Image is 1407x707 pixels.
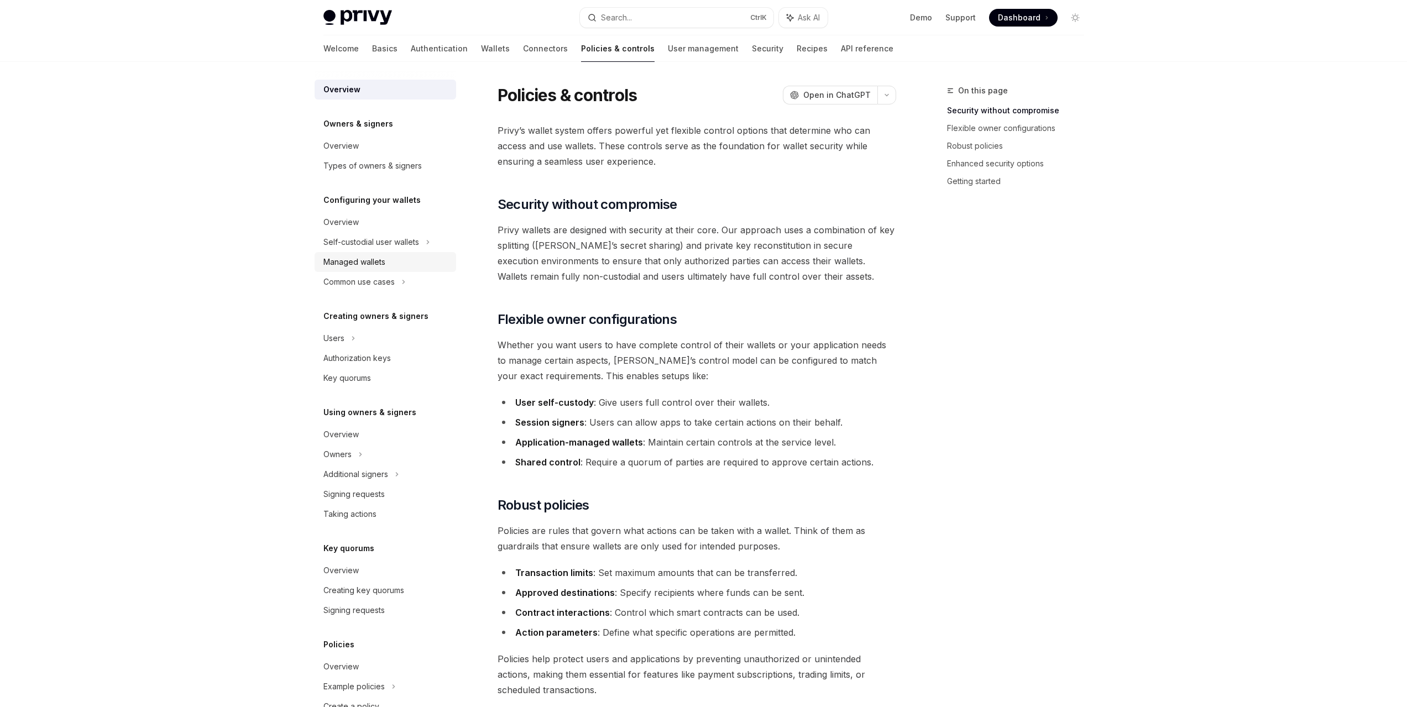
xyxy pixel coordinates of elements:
[498,651,896,698] span: Policies help protect users and applications by preventing unauthorized or unintended actions, ma...
[315,252,456,272] a: Managed wallets
[323,159,422,172] div: Types of owners & signers
[779,8,828,28] button: Ask AI
[323,117,393,130] h5: Owners & signers
[323,507,376,521] div: Taking actions
[323,83,360,96] div: Overview
[515,587,615,598] strong: Approved destinations
[498,496,589,514] span: Robust policies
[945,12,976,23] a: Support
[315,504,456,524] a: Taking actions
[515,457,580,468] strong: Shared control
[323,448,352,461] div: Owners
[323,35,359,62] a: Welcome
[411,35,468,62] a: Authentication
[958,84,1008,97] span: On this page
[601,11,632,24] div: Search...
[323,660,359,673] div: Overview
[947,119,1093,137] a: Flexible owner configurations
[515,627,598,638] strong: Action parameters
[323,235,419,249] div: Self-custodial user wallets
[498,222,896,284] span: Privy wallets are designed with security at their core. Our approach uses a combination of key sp...
[498,311,677,328] span: Flexible owner configurations
[315,156,456,176] a: Types of owners & signers
[498,625,896,640] li: : Define what specific operations are permitted.
[315,136,456,156] a: Overview
[668,35,739,62] a: User management
[323,584,404,597] div: Creating key quorums
[989,9,1058,27] a: Dashboard
[783,86,877,104] button: Open in ChatGPT
[498,337,896,384] span: Whether you want users to have complete control of their wallets or your application needs to man...
[323,139,359,153] div: Overview
[910,12,932,23] a: Demo
[947,172,1093,190] a: Getting started
[515,397,594,408] strong: User self-custody
[323,332,344,345] div: Users
[498,585,896,600] li: : Specify recipients where funds can be sent.
[372,35,397,62] a: Basics
[498,415,896,430] li: : Users can allow apps to take certain actions on their behalf.
[323,604,385,617] div: Signing requests
[323,10,392,25] img: light logo
[315,657,456,677] a: Overview
[498,605,896,620] li: : Control which smart contracts can be used.
[998,12,1040,23] span: Dashboard
[323,564,359,577] div: Overview
[323,428,359,441] div: Overview
[481,35,510,62] a: Wallets
[515,567,593,578] strong: Transaction limits
[323,371,371,385] div: Key quorums
[323,352,391,365] div: Authorization keys
[323,275,395,289] div: Common use cases
[797,35,828,62] a: Recipes
[323,542,374,555] h5: Key quorums
[315,484,456,504] a: Signing requests
[498,565,896,580] li: : Set maximum amounts that can be transferred.
[498,123,896,169] span: Privy’s wallet system offers powerful yet flexible control options that determine who can access ...
[315,80,456,99] a: Overview
[315,368,456,388] a: Key quorums
[752,35,783,62] a: Security
[498,434,896,450] li: : Maintain certain controls at the service level.
[315,348,456,368] a: Authorization keys
[323,255,385,269] div: Managed wallets
[841,35,893,62] a: API reference
[315,425,456,444] a: Overview
[323,406,416,419] h5: Using owners & signers
[315,212,456,232] a: Overview
[315,580,456,600] a: Creating key quorums
[498,196,677,213] span: Security without compromise
[498,85,637,105] h1: Policies & controls
[581,35,655,62] a: Policies & controls
[947,102,1093,119] a: Security without compromise
[580,8,773,28] button: Search...CtrlK
[315,600,456,620] a: Signing requests
[323,468,388,481] div: Additional signers
[947,137,1093,155] a: Robust policies
[798,12,820,23] span: Ask AI
[515,417,584,428] strong: Session signers
[515,437,643,448] strong: Application-managed wallets
[323,216,359,229] div: Overview
[323,488,385,501] div: Signing requests
[323,638,354,651] h5: Policies
[498,454,896,470] li: : Require a quorum of parties are required to approve certain actions.
[323,310,428,323] h5: Creating owners & signers
[315,561,456,580] a: Overview
[323,680,385,693] div: Example policies
[498,395,896,410] li: : Give users full control over their wallets.
[515,607,610,618] strong: Contract interactions
[803,90,871,101] span: Open in ChatGPT
[498,523,896,554] span: Policies are rules that govern what actions can be taken with a wallet. Think of them as guardrai...
[323,193,421,207] h5: Configuring your wallets
[523,35,568,62] a: Connectors
[750,13,767,22] span: Ctrl K
[947,155,1093,172] a: Enhanced security options
[1066,9,1084,27] button: Toggle dark mode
